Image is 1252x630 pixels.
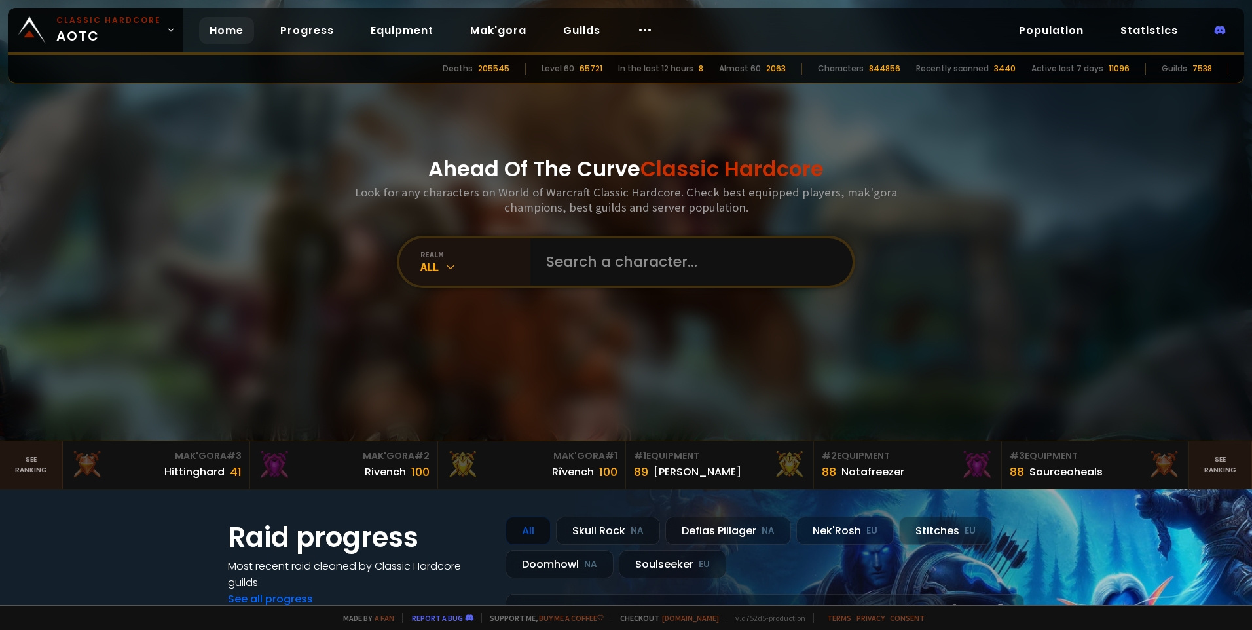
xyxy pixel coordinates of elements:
a: Mak'gora [460,17,537,44]
small: EU [965,525,976,538]
div: 844856 [869,63,900,75]
h1: Ahead Of The Curve [428,153,824,185]
span: # 2 [822,449,837,462]
span: Made by [335,613,394,623]
small: NA [631,525,644,538]
small: EU [699,558,710,571]
div: 3440 [994,63,1016,75]
div: Mak'Gora [71,449,242,463]
div: Active last 7 days [1031,63,1103,75]
small: EU [866,525,877,538]
a: #2Equipment88Notafreezer [814,441,1002,489]
div: 8 [699,63,703,75]
span: v. d752d5 - production [727,613,805,623]
div: Notafreezer [841,464,904,480]
input: Search a character... [538,238,837,286]
div: [PERSON_NAME] [654,464,741,480]
div: Deaths [443,63,473,75]
a: Privacy [856,613,885,623]
span: # 1 [605,449,617,462]
span: # 2 [414,449,430,462]
a: Home [199,17,254,44]
div: 89 [634,463,648,481]
div: 88 [822,463,836,481]
div: 100 [599,463,617,481]
div: 88 [1010,463,1024,481]
div: Guilds [1162,63,1187,75]
div: Level 60 [542,63,574,75]
h1: Raid progress [228,517,490,558]
div: 100 [411,463,430,481]
div: Skull Rock [556,517,660,545]
a: #3Equipment88Sourceoheals [1002,441,1190,489]
div: realm [420,250,530,259]
div: Soulseeker [619,550,726,578]
a: Terms [827,613,851,623]
small: NA [762,525,775,538]
div: Hittinghard [164,464,225,480]
a: [DATE]zgpetri on godDefias Pillager8 /90 [506,594,1024,629]
div: Recently scanned [916,63,989,75]
a: Consent [890,613,925,623]
div: In the last 12 hours [618,63,693,75]
div: Sourceoheals [1029,464,1103,480]
div: Equipment [1010,449,1181,463]
a: Mak'Gora#2Rivench100 [250,441,438,489]
div: 2063 [766,63,786,75]
span: Classic Hardcore [640,154,824,183]
span: Checkout [612,613,719,623]
div: All [420,259,530,274]
div: Mak'Gora [258,449,430,463]
div: 41 [230,463,242,481]
div: 205545 [478,63,509,75]
div: Stitches [899,517,992,545]
small: NA [584,558,597,571]
div: Characters [818,63,864,75]
a: #1Equipment89[PERSON_NAME] [626,441,814,489]
div: Rîvench [552,464,594,480]
a: Report a bug [412,613,463,623]
div: Nek'Rosh [796,517,894,545]
div: Almost 60 [719,63,761,75]
div: 7538 [1192,63,1212,75]
div: 11096 [1109,63,1130,75]
span: # 3 [1010,449,1025,462]
a: Buy me a coffee [539,613,604,623]
a: Progress [270,17,344,44]
h3: Look for any characters on World of Warcraft Classic Hardcore. Check best equipped players, mak'g... [350,185,902,215]
div: 65721 [580,63,602,75]
a: Seeranking [1189,441,1252,489]
div: Equipment [634,449,805,463]
a: a fan [375,613,394,623]
div: Defias Pillager [665,517,791,545]
h4: Most recent raid cleaned by Classic Hardcore guilds [228,558,490,591]
a: Equipment [360,17,444,44]
div: Equipment [822,449,993,463]
div: All [506,517,551,545]
span: Support me, [481,613,604,623]
span: # 3 [227,449,242,462]
a: Guilds [553,17,611,44]
a: Mak'Gora#3Hittinghard41 [63,441,251,489]
a: See all progress [228,591,313,606]
a: Classic HardcoreAOTC [8,8,183,52]
div: Mak'Gora [446,449,617,463]
a: Population [1008,17,1094,44]
div: Doomhowl [506,550,614,578]
a: Mak'Gora#1Rîvench100 [438,441,626,489]
a: [DOMAIN_NAME] [662,613,719,623]
div: Rivench [365,464,406,480]
small: Classic Hardcore [56,14,161,26]
span: # 1 [634,449,646,462]
a: Statistics [1110,17,1188,44]
span: AOTC [56,14,161,46]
